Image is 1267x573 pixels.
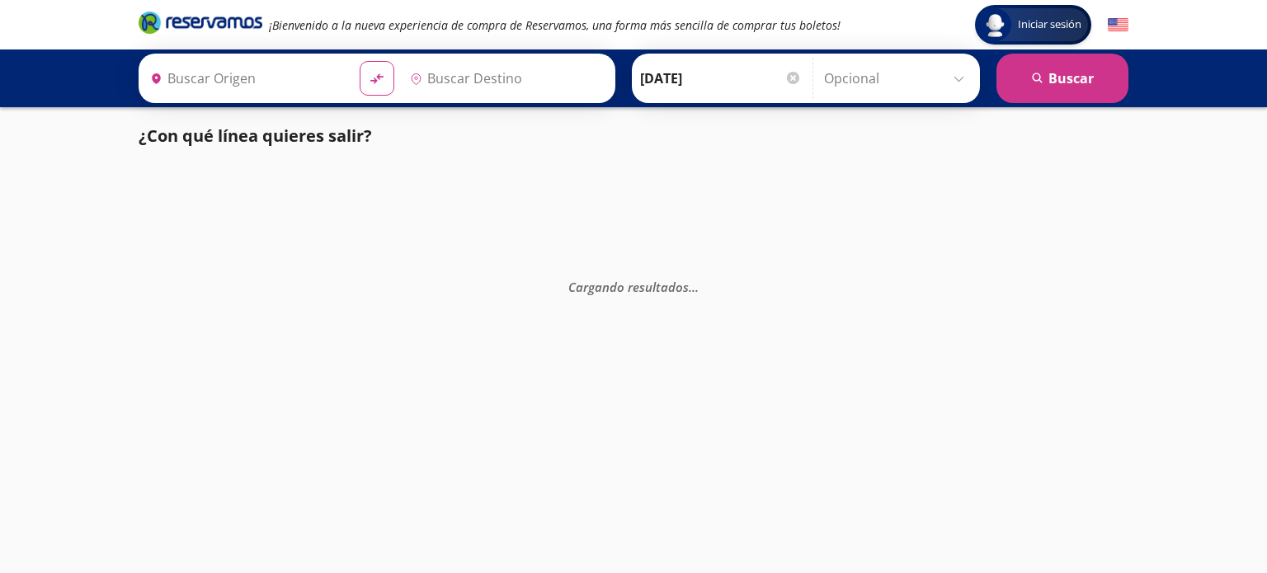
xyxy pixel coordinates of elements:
[403,58,606,99] input: Buscar Destino
[824,58,972,99] input: Opcional
[1108,15,1128,35] button: English
[139,124,372,148] p: ¿Con qué línea quieres salir?
[269,17,841,33] em: ¡Bienvenido a la nueva experiencia de compra de Reservamos, una forma más sencilla de comprar tus...
[568,278,699,294] em: Cargando resultados
[689,278,692,294] span: .
[144,58,346,99] input: Buscar Origen
[996,54,1128,103] button: Buscar
[139,10,262,40] a: Brand Logo
[640,58,802,99] input: Elegir Fecha
[695,278,699,294] span: .
[1011,16,1088,33] span: Iniciar sesión
[692,278,695,294] span: .
[139,10,262,35] i: Brand Logo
